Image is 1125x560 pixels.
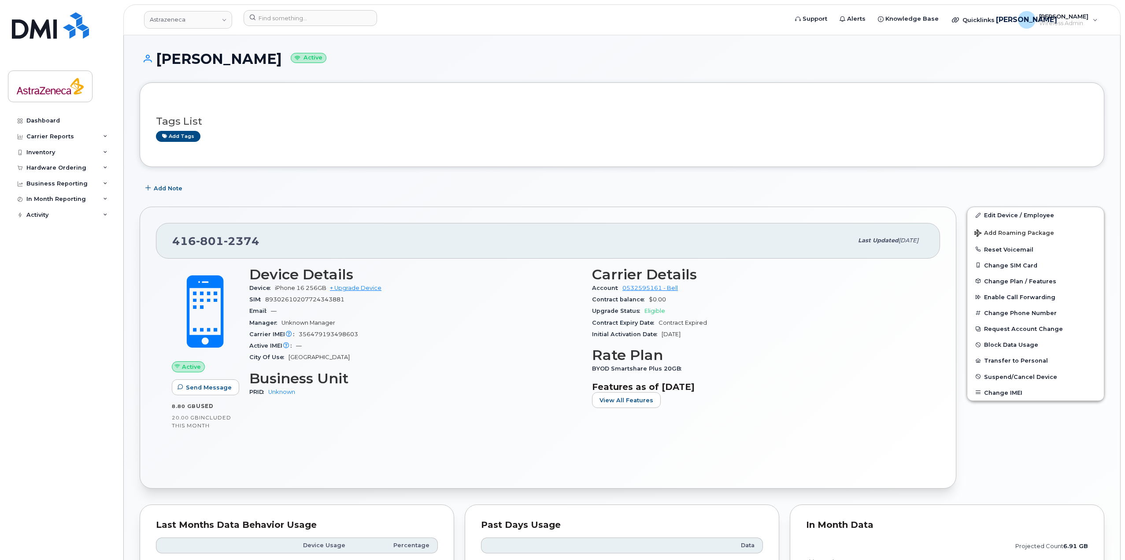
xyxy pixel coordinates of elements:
span: $0.00 [649,296,666,303]
span: — [271,308,277,314]
span: [DATE] [899,237,918,244]
span: View All Features [600,396,653,404]
span: Account [592,285,622,291]
span: Contract balance [592,296,649,303]
span: Email [249,308,271,314]
button: Reset Voicemail [967,241,1104,257]
span: 356479193498603 [299,331,358,337]
span: Contract Expired [659,319,707,326]
a: Edit Device / Employee [967,207,1104,223]
span: Send Message [186,383,232,392]
text: projected count [1015,543,1088,549]
span: 89302610207724343881 [265,296,344,303]
button: Transfer to Personal [967,352,1104,368]
a: Unknown [268,389,295,395]
span: City Of Use [249,354,289,360]
th: Data [639,538,763,553]
span: Last updated [858,237,899,244]
span: Manager [249,319,281,326]
button: Enable Call Forwarding [967,289,1104,305]
h3: Business Unit [249,371,581,386]
span: Enable Call Forwarding [984,294,1055,300]
button: View All Features [592,392,661,408]
button: Change Phone Number [967,305,1104,321]
button: Change Plan / Features [967,273,1104,289]
h3: Carrier Details [592,267,924,282]
span: iPhone 16 256GB [275,285,326,291]
button: Request Account Change [967,321,1104,337]
button: Add Roaming Package [967,223,1104,241]
span: BYOD Smartshare Plus 20GB [592,365,686,372]
span: [DATE] [662,331,681,337]
span: Add Roaming Package [974,230,1054,238]
th: Percentage [353,538,438,553]
div: Past Days Usage [481,521,763,530]
button: Send Message [172,379,239,395]
small: Active [291,53,326,63]
span: Device [249,285,275,291]
span: 416 [172,234,259,248]
span: Active IMEI [249,342,296,349]
a: Add tags [156,131,200,142]
div: In Month Data [806,521,1088,530]
button: Add Note [140,180,190,196]
span: Suspend/Cancel Device [984,373,1057,380]
a: + Upgrade Device [330,285,381,291]
div: Last Months Data Behavior Usage [156,521,438,530]
tspan: 6.91 GB [1063,543,1088,549]
button: Suspend/Cancel Device [967,369,1104,385]
span: 20.00 GB [172,415,199,421]
span: 2374 [224,234,259,248]
span: [GEOGRAPHIC_DATA] [289,354,350,360]
span: 801 [196,234,224,248]
span: Active [182,363,201,371]
span: Contract Expiry Date [592,319,659,326]
button: Change SIM Card [967,257,1104,273]
span: Upgrade Status [592,308,644,314]
span: Unknown Manager [281,319,335,326]
h3: Rate Plan [592,347,924,363]
span: Initial Activation Date [592,331,662,337]
button: Block Data Usage [967,337,1104,352]
h3: Tags List [156,116,1088,127]
span: 8.80 GB [172,403,196,409]
span: PRID [249,389,268,395]
span: Add Note [154,184,182,193]
span: Change Plan / Features [984,278,1056,284]
span: SIM [249,296,265,303]
span: — [296,342,302,349]
span: used [196,403,214,409]
h3: Device Details [249,267,581,282]
th: Device Usage [259,538,353,553]
h3: Features as of [DATE] [592,382,924,392]
span: Carrier IMEI [249,331,299,337]
h1: [PERSON_NAME] [140,51,1104,67]
a: 0532595161 - Bell [622,285,678,291]
span: included this month [172,414,231,429]
span: Eligible [644,308,665,314]
button: Change IMEI [967,385,1104,401]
